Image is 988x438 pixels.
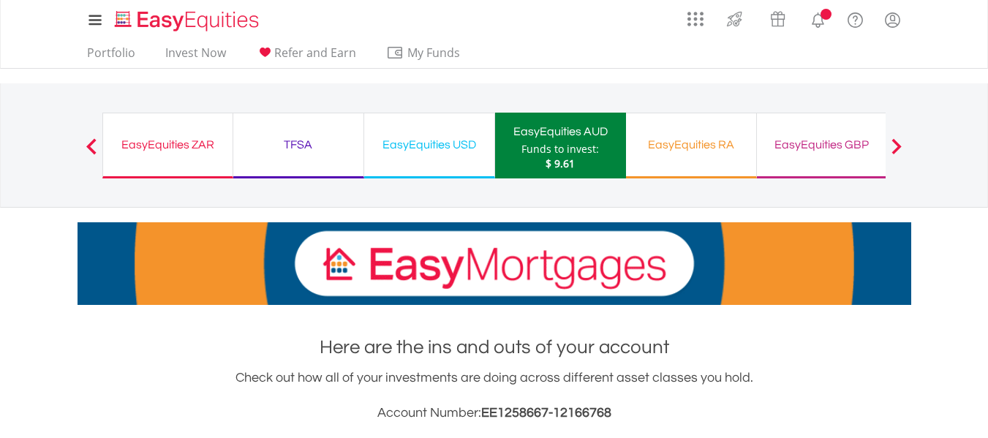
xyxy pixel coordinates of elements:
[799,4,837,33] a: Notifications
[756,4,799,31] a: Vouchers
[373,135,486,155] div: EasyEquities USD
[78,222,911,305] img: EasyMortage Promotion Banner
[521,142,599,156] div: Funds to invest:
[386,43,482,62] span: My Funds
[78,368,911,423] div: Check out how all of your investments are doing across different asset classes you hold.
[687,11,704,27] img: grid-menu-icon.svg
[504,121,617,142] div: EasyEquities AUD
[109,4,265,33] a: Home page
[112,135,224,155] div: EasyEquities ZAR
[635,135,747,155] div: EasyEquities RA
[723,7,747,31] img: thrive-v2.svg
[250,45,362,68] a: Refer and Earn
[481,406,611,420] span: EE1258667-12166768
[81,45,141,68] a: Portfolio
[546,156,575,170] span: $ 9.61
[112,9,265,33] img: EasyEquities_Logo.png
[678,4,713,27] a: AppsGrid
[766,135,878,155] div: EasyEquities GBP
[837,4,874,33] a: FAQ's and Support
[78,334,911,360] h1: Here are the ins and outs of your account
[78,403,911,423] h3: Account Number:
[882,146,911,160] button: Next
[274,45,356,61] span: Refer and Earn
[874,4,911,36] a: My Profile
[766,7,790,31] img: vouchers-v2.svg
[242,135,355,155] div: TFSA
[159,45,232,68] a: Invest Now
[77,146,106,160] button: Previous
